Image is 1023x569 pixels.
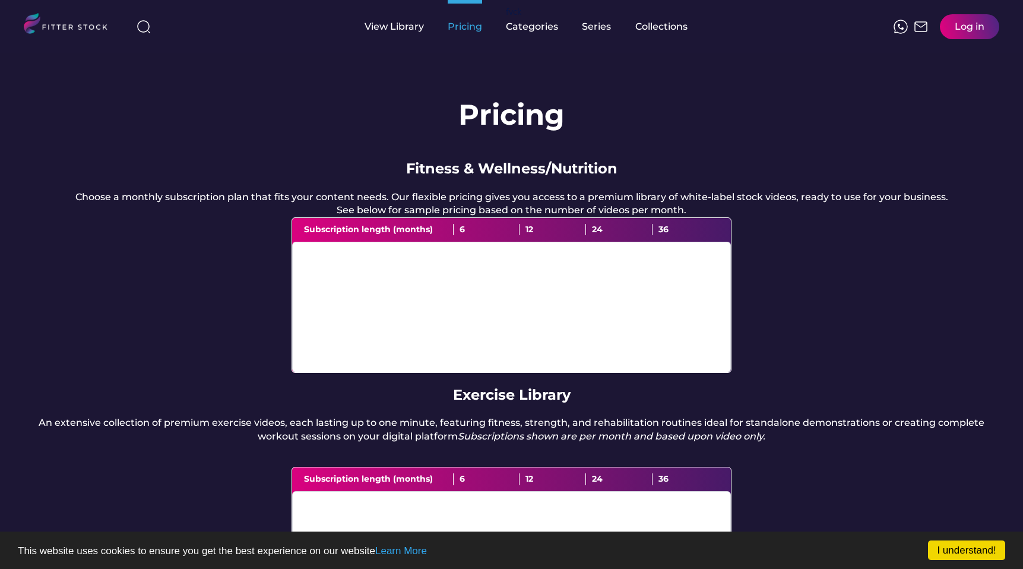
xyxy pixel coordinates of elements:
[365,20,424,33] div: View Library
[375,545,427,557] a: Learn More
[458,95,565,135] h1: Pricing
[928,540,1005,560] a: I understand!
[635,20,688,33] div: Collections
[137,20,151,34] img: search-normal%203.svg
[18,546,1005,556] p: This website uses cookies to ensure you get the best experience on our website
[520,224,586,236] div: 12
[304,473,454,485] div: Subscription length (months)
[24,13,118,37] img: LOGO.svg
[454,224,520,236] div: 6
[458,431,765,442] em: Subscriptions shown are per month and based upon video only.
[955,20,984,33] div: Log in
[586,473,653,485] div: 24
[914,20,928,34] img: Frame%2051.svg
[506,20,558,33] div: Categories
[653,224,719,236] div: 36
[304,224,454,236] div: Subscription length (months)
[406,159,617,179] div: Fitness & Wellness/Nutrition
[506,6,521,18] div: fvck
[586,224,653,236] div: 24
[582,20,612,33] div: Series
[24,416,999,443] div: An extensive collection of premium exercise videos, each lasting up to one minute, featuring fitn...
[454,473,520,485] div: 6
[75,191,948,217] div: Choose a monthly subscription plan that fits your content needs. Our flexible pricing gives you a...
[653,473,719,485] div: 36
[894,20,908,34] img: meteor-icons_whatsapp%20%281%29.svg
[448,20,482,33] div: Pricing
[520,473,586,485] div: 12
[453,385,571,405] div: Exercise Library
